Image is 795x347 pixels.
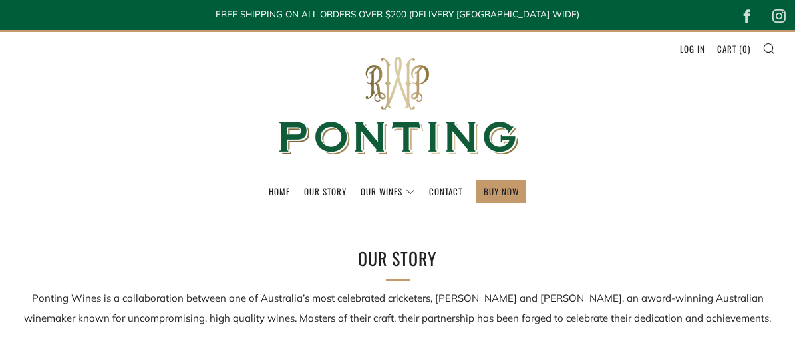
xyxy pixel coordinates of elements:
a: Our Story [304,181,347,202]
a: BUY NOW [484,181,519,202]
span: 0 [742,42,748,55]
img: Ponting Wines [265,32,531,180]
a: Home [269,181,290,202]
a: Cart (0) [717,38,750,59]
h2: Our Story [178,245,617,273]
a: Contact [429,181,462,202]
a: Log in [680,38,705,59]
a: Our Wines [361,181,415,202]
